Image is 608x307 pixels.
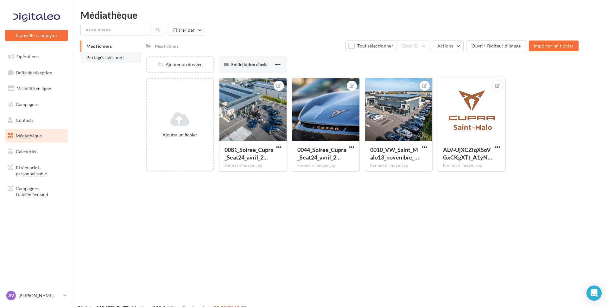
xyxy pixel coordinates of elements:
div: Médiathèque [80,10,600,20]
span: Contacts [16,117,34,122]
a: Opérations [4,50,69,63]
div: Format d'image: png [443,163,500,168]
span: Médiathèque [16,133,42,138]
div: Format d'image: jpg [370,163,427,168]
a: AV [PERSON_NAME] [5,290,68,302]
span: AV [8,292,14,299]
div: Open Intercom Messenger [586,285,602,301]
span: Calendrier [16,149,37,154]
a: Contacts [4,114,69,127]
span: Campagnes [16,102,39,107]
span: (0) [414,43,419,48]
span: Partagés avec moi [86,55,124,60]
a: Boîte de réception [4,66,69,79]
span: Campagnes DataOnDemand [16,184,65,198]
span: PLV et print personnalisable [16,163,65,177]
div: Ajouter un fichier [149,132,210,138]
p: [PERSON_NAME] [18,292,60,299]
span: Opérations [16,54,39,59]
span: ALV-UjXCZIqX5oVGxCKgXTt_A1yNz3cDWoN7Pib9ewct438uY_r3zDY [443,146,492,161]
span: Boîte de réception [16,70,52,75]
div: Ajouter un dossier [147,61,213,68]
span: 0081_Soiree_Cupra_Seat24_avril_2025-81 [225,146,273,161]
div: Format d'image: jpg [297,163,354,168]
div: Mes fichiers [155,43,179,49]
span: 0010_VW_Saint_Malo13_novembre_2024-10 [370,146,419,161]
button: Tout sélectionner [345,41,396,51]
span: Visibilité en ligne [17,86,51,91]
span: Sollicitation d'avis [231,62,267,67]
button: Ouvrir l'éditeur d'image [466,41,526,51]
button: Actions [432,41,464,51]
button: Gérer(0) [396,41,429,51]
div: Format d'image: jpg [225,163,282,168]
span: Importer un fichier [534,43,574,48]
a: Visibilité en ligne [4,82,69,95]
a: Calendrier [4,145,69,158]
button: Filtrer par [168,25,205,35]
span: Mes fichiers [86,43,112,49]
a: Campagnes [4,98,69,111]
a: Médiathèque [4,129,69,142]
span: Actions [437,43,453,48]
a: PLV et print personnalisable [4,161,69,179]
a: Campagnes DataOnDemand [4,182,69,200]
button: Importer un fichier [529,41,579,51]
button: Nouvelle campagne [5,30,68,41]
span: 0044_Soiree_Cupra_Seat24_avril_2025-44 [297,146,346,161]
